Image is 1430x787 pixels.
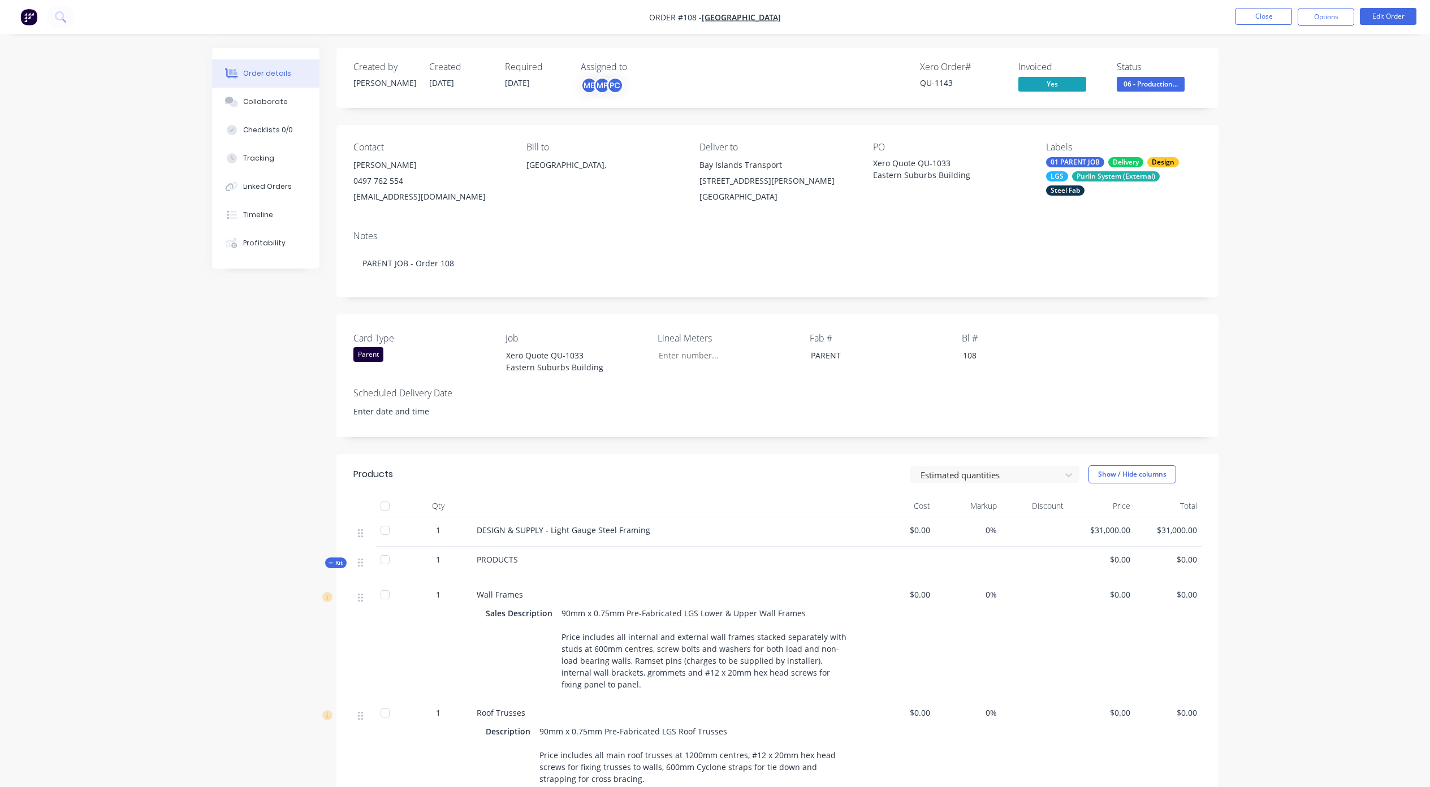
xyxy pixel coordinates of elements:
[243,210,273,220] div: Timeline
[535,723,854,787] div: 90mm x 0.75mm Pre-Fabricated LGS Roof Trusses Price includes all main roof trusses at 1200mm cent...
[243,153,274,163] div: Tracking
[699,142,854,153] div: Deliver to
[1073,707,1130,719] span: $0.00
[594,77,611,94] div: MP
[477,707,525,718] span: Roof Trusses
[353,468,393,481] div: Products
[557,605,854,693] div: 90mm x 0.75mm Pre-Fabricated LGS Lower & Upper Wall Frames Price includes all internal and extern...
[243,97,288,107] div: Collaborate
[935,495,1001,517] div: Markup
[1139,589,1197,600] span: $0.00
[436,707,440,719] span: 1
[353,231,1202,241] div: Notes
[477,525,650,535] span: DESIGN & SUPPLY - Light Gauge Steel Framing
[20,8,37,25] img: Factory
[1068,495,1135,517] div: Price
[243,68,291,79] div: Order details
[526,157,681,193] div: [GEOGRAPHIC_DATA],
[649,12,702,23] span: Order #108 -
[1139,707,1197,719] span: $0.00
[581,62,694,72] div: Assigned to
[607,77,624,94] div: PC
[353,173,508,189] div: 0497 762 554
[329,559,343,567] span: Kit
[1117,62,1202,72] div: Status
[1088,465,1176,483] button: Show / Hide columns
[1046,171,1068,181] div: LGS
[486,723,535,740] div: Description
[873,157,1014,181] div: Xero Quote QU-1033 Eastern Suburbs Building
[353,77,416,89] div: [PERSON_NAME]
[1046,185,1085,196] div: Steel Fab
[212,116,319,144] button: Checklists 0/0
[699,157,854,205] div: Bay Islands Transport [STREET_ADDRESS][PERSON_NAME][GEOGRAPHIC_DATA]
[212,59,319,88] button: Order details
[699,189,854,205] div: [GEOGRAPHIC_DATA]
[353,189,508,205] div: [EMAIL_ADDRESS][DOMAIN_NAME]
[243,181,292,192] div: Linked Orders
[436,524,440,536] span: 1
[486,605,557,621] div: Sales Description
[649,347,798,364] input: Enter number...
[873,142,1028,153] div: PO
[353,157,508,205] div: [PERSON_NAME]0497 762 554[EMAIL_ADDRESS][DOMAIN_NAME]
[212,229,319,257] button: Profitability
[699,157,854,189] div: Bay Islands Transport [STREET_ADDRESS][PERSON_NAME]
[477,554,518,565] span: PRODUCTS
[1360,8,1416,25] button: Edit Order
[1018,62,1103,72] div: Invoiced
[1298,8,1354,26] button: Options
[658,331,799,345] label: Lineal Meters
[962,331,1103,345] label: Bl #
[1046,157,1104,167] div: 01 PARENT JOB
[212,201,319,229] button: Timeline
[429,62,491,72] div: Created
[212,144,319,172] button: Tracking
[1046,142,1201,153] div: Labels
[353,246,1202,280] div: PARENT JOB - Order 108
[954,347,1095,364] div: 108
[939,707,997,719] span: 0%
[505,62,567,72] div: Required
[802,347,943,364] div: PARENT
[939,524,997,536] span: 0%
[345,403,486,420] input: Enter date and time
[506,331,647,345] label: Job
[702,12,781,23] a: [GEOGRAPHIC_DATA]
[243,125,293,135] div: Checklists 0/0
[939,589,997,600] span: 0%
[404,495,472,517] div: Qty
[1073,554,1130,565] span: $0.00
[872,524,930,536] span: $0.00
[325,557,347,568] button: Kit
[1001,495,1068,517] div: Discount
[920,77,1005,89] div: QU-1143
[1072,171,1160,181] div: Purlin System (External)
[436,554,440,565] span: 1
[477,589,523,600] span: Wall Frames
[1018,77,1086,91] span: Yes
[1073,589,1130,600] span: $0.00
[868,495,935,517] div: Cost
[429,77,454,88] span: [DATE]
[353,386,495,400] label: Scheduled Delivery Date
[1135,495,1202,517] div: Total
[872,707,930,719] span: $0.00
[920,62,1005,72] div: Xero Order #
[1117,77,1185,91] span: 06 - Production...
[353,331,495,345] label: Card Type
[243,238,286,248] div: Profitability
[505,77,530,88] span: [DATE]
[212,88,319,116] button: Collaborate
[1117,77,1185,94] button: 06 - Production...
[353,62,416,72] div: Created by
[353,347,383,362] div: Parent
[1139,524,1197,536] span: $31,000.00
[1147,157,1179,167] div: Design
[212,172,319,201] button: Linked Orders
[1108,157,1143,167] div: Delivery
[872,589,930,600] span: $0.00
[353,157,508,173] div: [PERSON_NAME]
[810,331,951,345] label: Fab #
